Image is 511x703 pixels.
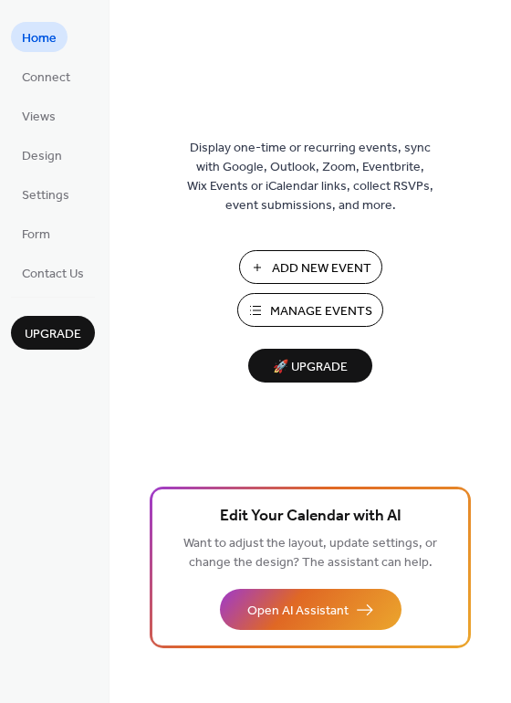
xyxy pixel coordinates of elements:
[22,226,50,245] span: Form
[11,61,81,91] a: Connect
[239,250,382,284] button: Add New Event
[22,29,57,48] span: Home
[25,325,81,344] span: Upgrade
[22,265,84,284] span: Contact Us
[259,355,361,380] span: 🚀 Upgrade
[22,186,69,205] span: Settings
[11,140,73,170] a: Design
[272,259,371,278] span: Add New Event
[11,218,61,248] a: Form
[11,22,68,52] a: Home
[22,68,70,88] span: Connect
[247,602,349,621] span: Open AI Assistant
[11,179,80,209] a: Settings
[22,147,62,166] span: Design
[22,108,56,127] span: Views
[248,349,372,383] button: 🚀 Upgrade
[187,139,433,215] span: Display one-time or recurring events, sync with Google, Outlook, Zoom, Eventbrite, Wix Events or ...
[270,302,372,321] span: Manage Events
[11,257,95,288] a: Contact Us
[220,589,401,630] button: Open AI Assistant
[11,316,95,350] button: Upgrade
[11,100,67,131] a: Views
[183,531,437,575] span: Want to adjust the layout, update settings, or change the design? The assistant can help.
[237,293,383,327] button: Manage Events
[220,504,401,530] span: Edit Your Calendar with AI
